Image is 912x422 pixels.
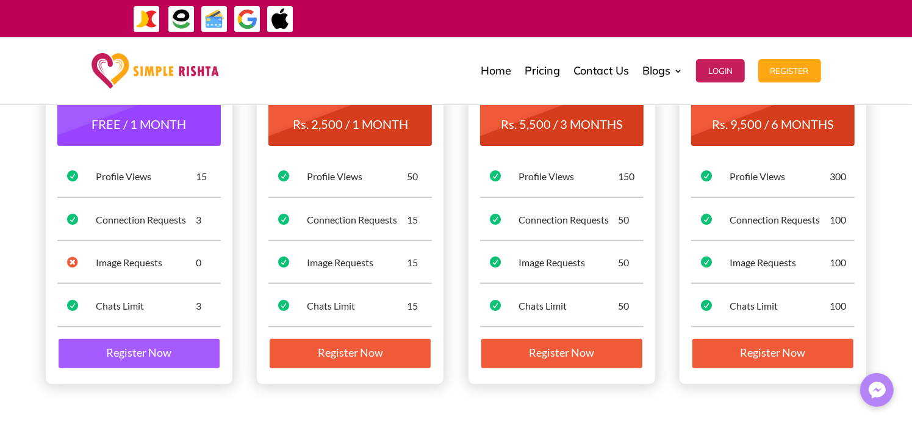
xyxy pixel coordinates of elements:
div: Profile Views [519,170,619,183]
div: Profile Views [96,170,196,183]
div: Image Requests [96,256,196,269]
a: Pricing [525,40,560,101]
a: Login [696,40,745,101]
div: Chats Limit [96,299,196,313]
img: JazzCash-icon [133,5,160,33]
span:  [278,256,289,267]
a: Home [481,40,511,101]
strong: PLATINUM [726,85,820,107]
div: Connection Requests [519,213,619,227]
div: Connection Requests [730,213,830,227]
div: Image Requests [519,256,619,269]
a: Contact Us [573,40,629,101]
a: Register Now [57,338,221,369]
button: Login [696,59,745,82]
img: Credit Cards [201,5,228,33]
div: Chats Limit [307,299,407,313]
a: Register [758,40,821,101]
div: Connection Requests [96,213,196,227]
span:  [701,256,712,267]
span:  [490,256,501,267]
img: ApplePay-icon [267,5,294,33]
a: Register Now [268,338,432,369]
span:  [490,170,501,181]
div: Chats Limit [519,299,619,313]
span:  [278,214,289,225]
span:  [67,256,78,267]
span:  [490,214,501,225]
img: EasyPaisa-icon [168,5,195,33]
span:  [701,170,712,181]
span:  [490,300,501,311]
span: Rs. 9,500 / 6 MONTHS [712,117,834,131]
span: FREE / 1 MONTH [92,117,186,131]
span: Rs. 2,500 / 1 MONTH [293,117,408,131]
img: GooglePay-icon [234,5,261,33]
span: Rs. 5,500 / 3 MONTHS [501,117,623,131]
div: Profile Views [730,170,830,183]
div: Image Requests [730,256,830,269]
a: Register Now [691,338,855,369]
span:  [67,300,78,311]
span:  [67,214,78,225]
strong: STARTER [100,85,178,107]
span:  [701,300,712,311]
div: Chats Limit [730,299,830,313]
span:  [67,170,78,181]
strong: GOLD [536,85,587,107]
span:  [278,300,289,311]
div: Connection Requests [307,213,407,227]
img: Messenger [865,378,889,402]
div: Image Requests [307,256,407,269]
a: Register Now [480,338,644,369]
span:  [278,170,289,181]
a: Blogs [642,40,683,101]
div: Profile Views [307,170,407,183]
strong: SILVER [321,85,379,107]
span:  [701,214,712,225]
button: Register [758,59,821,82]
